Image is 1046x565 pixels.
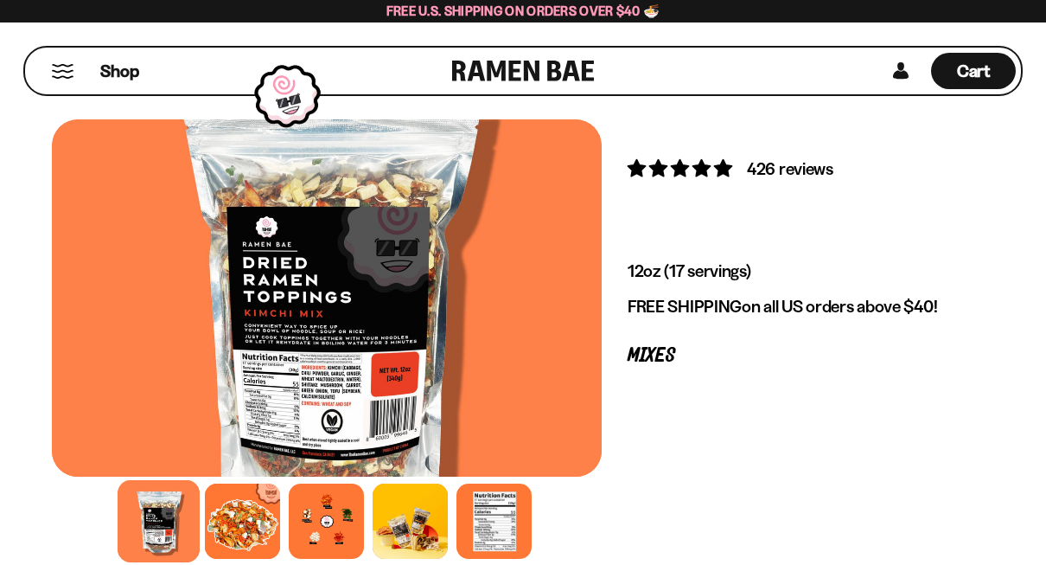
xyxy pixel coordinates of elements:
a: Shop [100,53,139,89]
span: Free U.S. Shipping on Orders over $40 🍜 [386,3,660,19]
span: Cart [957,61,991,81]
span: 4.76 stars [628,157,736,179]
strong: FREE SHIPPING [628,296,742,317]
p: on all US orders above $40! [628,296,968,318]
div: Cart [931,48,1016,94]
p: Mixes [628,348,968,364]
span: Shop [100,60,139,83]
span: 426 reviews [747,158,833,179]
button: Mobile Menu Trigger [51,64,74,79]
